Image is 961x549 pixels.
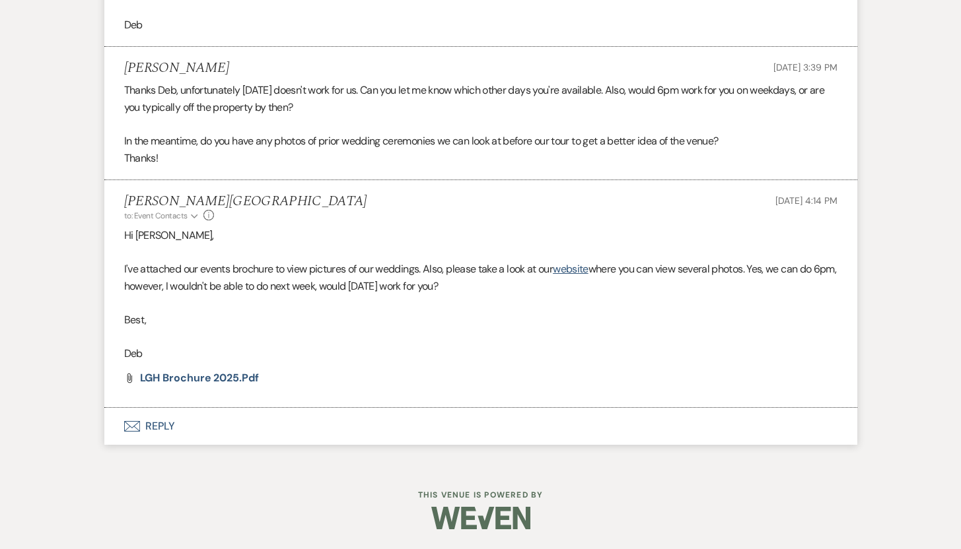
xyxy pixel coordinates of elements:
button: to: Event Contacts [124,210,200,222]
span: [DATE] 4:14 PM [775,195,837,207]
p: I've attached our events brochure to view pictures of our weddings. Also, please take a look at o... [124,261,837,294]
button: Reply [104,408,857,445]
span: to: Event Contacts [124,210,188,221]
p: Best, [124,311,837,329]
img: Weven Logo [431,495,530,541]
p: In the meantime, do you have any photos of prior wedding ceremonies we can look at before our tou... [124,133,837,150]
a: LGH Brochure 2025.pdf [140,373,259,383]
h5: [PERSON_NAME][GEOGRAPHIC_DATA] [124,193,367,210]
p: Deb [124,345,837,362]
p: Deb [124,16,837,34]
p: Thanks Deb, unfortunately [DATE] doesn't work for us. Can you let me know which other days you're... [124,82,837,115]
p: Thanks! [124,150,837,167]
h5: [PERSON_NAME] [124,60,229,77]
p: Hi [PERSON_NAME], [124,227,837,244]
a: website [553,262,588,276]
span: [DATE] 3:39 PM [773,61,837,73]
span: LGH Brochure 2025.pdf [140,371,259,385]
